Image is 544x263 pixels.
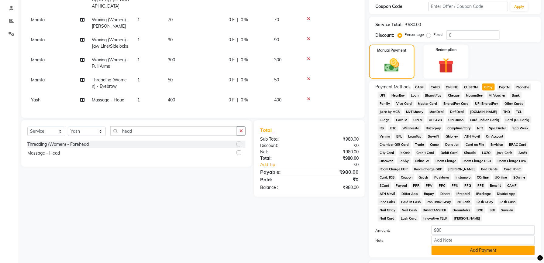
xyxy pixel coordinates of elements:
span: TCL [515,108,524,115]
span: BOB [475,207,485,213]
span: Instamojo [454,174,473,181]
span: [PERSON_NAME] [447,166,477,172]
span: Tabby [397,157,411,164]
span: Envision [489,141,505,148]
span: 1 [137,77,140,83]
label: Note: [371,238,427,243]
span: Chamber Gift Card [378,141,411,148]
div: Discount: [375,32,394,39]
span: Paid in Cash [399,198,423,205]
span: Wellnessta [401,125,422,131]
span: 0 F [229,57,235,63]
span: Total [260,127,274,133]
span: PPN [450,182,460,189]
span: District App [495,190,518,197]
span: Room Charge [434,157,458,164]
span: Room Charge Euro [496,157,528,164]
span: LUZO [480,149,493,156]
span: 50 [168,77,173,83]
span: Jazz Cash [495,149,515,156]
span: Card (Indian Bank) [468,116,501,123]
span: GPay [482,84,495,91]
span: Comp [429,141,441,148]
img: _cash.svg [380,57,404,74]
img: _gift.svg [434,56,459,75]
div: ₹980.00 [309,168,363,176]
div: ₹980.00 [309,149,363,155]
span: Payment Methods [375,84,411,90]
span: 1 [137,17,140,22]
div: Sub Total: [256,136,309,142]
span: BFL [394,133,404,140]
label: Amount: [371,228,427,233]
span: CASH [413,84,426,91]
span: 1 [137,57,140,63]
span: Nail Card [378,215,397,222]
span: 0 F [229,97,235,103]
span: LoanTap [407,133,424,140]
span: 400 [274,97,281,103]
span: Card: IOB [378,174,397,181]
span: MyT Money [404,108,425,115]
div: Balance : [256,184,309,191]
span: Card: IDFC [502,166,523,172]
span: UPI [378,92,387,99]
span: UPI M [412,116,425,123]
span: Waxing (Women) - Jaw Line/Sidelocks [92,37,129,49]
span: MI Voucher [487,92,508,99]
div: Discount: [256,142,309,149]
span: 1 [137,37,140,43]
span: Other Cards [503,100,525,107]
span: | [237,57,238,63]
span: DefiDeal [448,108,466,115]
span: Spa Week [511,125,531,131]
span: PPG [463,182,473,189]
span: [DOMAIN_NAME] [468,108,499,115]
span: Mamta [31,17,45,22]
span: BRAC Card [508,141,529,148]
span: THD [501,108,512,115]
span: Donation [443,141,461,148]
span: Nail GPay [378,207,398,213]
span: Dittor App [400,190,420,197]
span: BTC [388,125,398,131]
span: Room Charge USD [461,157,493,164]
span: 0 F [229,37,235,43]
span: Pnb Bank GPay [425,198,453,205]
span: City Card [378,149,396,156]
span: GMoney [444,133,460,140]
span: 70 [168,17,173,22]
span: Mamta [31,77,45,83]
span: CUSTOM [462,84,480,91]
span: Card on File [464,141,486,148]
span: On Account [484,133,506,140]
div: ₹980.00 [405,22,421,28]
div: Paid: [256,176,309,183]
span: Loan [409,92,421,99]
span: 1 [137,97,140,103]
div: ₹0 [318,162,363,168]
span: 0 F [229,77,235,83]
span: Benefit [488,182,503,189]
span: Innovative TELR [421,215,450,222]
span: Spa Finder [487,125,508,131]
span: Cheque [446,92,462,99]
span: CARD [429,84,442,91]
span: Visa Card [394,100,414,107]
span: Complimentary [446,125,473,131]
label: Redemption [436,47,457,53]
span: Online W [413,157,432,164]
span: Rupay [422,190,436,197]
input: Amount [432,225,535,235]
span: NearBuy [390,92,407,99]
span: Paypal [394,182,409,189]
span: Massage - Head [92,97,124,103]
span: Nift [475,125,485,131]
span: NT Cash [456,198,472,205]
a: Add Tip [256,162,318,168]
span: Room Charge EGP [378,166,410,172]
div: Service Total: [375,22,403,28]
span: Yash [31,97,40,103]
button: Apply [511,2,528,11]
span: 0 % [241,77,248,83]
